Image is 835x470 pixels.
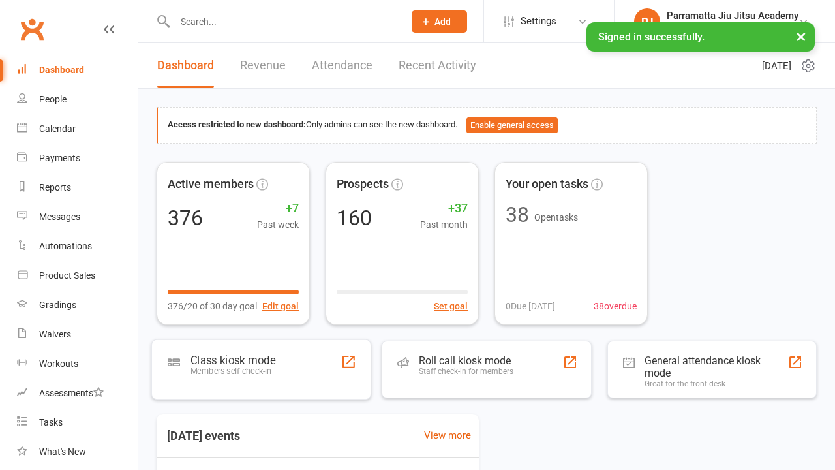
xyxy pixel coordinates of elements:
[17,290,138,320] a: Gradings
[645,354,788,379] div: General attendance kiosk mode
[39,417,63,428] div: Tasks
[190,353,275,366] div: Class kiosk mode
[594,299,637,313] span: 38 overdue
[17,85,138,114] a: People
[17,261,138,290] a: Product Sales
[312,43,372,88] a: Attendance
[257,217,299,232] span: Past week
[39,241,92,251] div: Automations
[337,208,372,228] div: 160
[667,10,798,22] div: Parramatta Jiu Jitsu Academy
[521,7,556,36] span: Settings
[16,13,48,46] a: Clubworx
[420,217,468,232] span: Past month
[337,175,389,194] span: Prospects
[257,199,299,218] span: +7
[434,299,468,313] button: Set goal
[399,43,476,88] a: Recent Activity
[17,349,138,379] a: Workouts
[240,43,286,88] a: Revenue
[39,123,76,134] div: Calendar
[789,22,813,50] button: ×
[17,320,138,349] a: Waivers
[419,367,513,376] div: Staff check-in for members
[598,31,705,43] span: Signed in successfully.
[168,208,203,228] div: 376
[17,202,138,232] a: Messages
[39,329,71,339] div: Waivers
[157,424,250,448] h3: [DATE] events
[424,428,471,443] a: View more
[39,300,76,310] div: Gradings
[17,408,138,437] a: Tasks
[17,55,138,85] a: Dashboard
[434,16,451,27] span: Add
[645,379,788,388] div: Great for the front desk
[39,182,71,193] div: Reports
[39,358,78,369] div: Workouts
[168,119,306,129] strong: Access restricted to new dashboard:
[17,114,138,144] a: Calendar
[634,8,660,35] div: PJ
[262,299,299,313] button: Edit goal
[39,446,86,457] div: What's New
[157,43,214,88] a: Dashboard
[190,366,275,376] div: Members self check-in
[168,175,254,194] span: Active members
[506,175,588,194] span: Your open tasks
[17,379,138,408] a: Assessments
[168,299,257,313] span: 376/20 of 30 day goal
[39,388,104,398] div: Assessments
[466,117,558,133] button: Enable general access
[39,153,80,163] div: Payments
[506,204,529,225] div: 38
[39,270,95,281] div: Product Sales
[39,211,80,222] div: Messages
[412,10,467,33] button: Add
[762,58,791,74] span: [DATE]
[534,212,578,223] span: Open tasks
[39,94,67,104] div: People
[17,144,138,173] a: Payments
[17,173,138,202] a: Reports
[17,437,138,467] a: What's New
[419,354,513,367] div: Roll call kiosk mode
[171,12,395,31] input: Search...
[506,299,555,313] span: 0 Due [DATE]
[17,232,138,261] a: Automations
[420,199,468,218] span: +37
[39,65,84,75] div: Dashboard
[667,22,798,33] div: Parramatta Jiu Jitsu Academy
[168,117,806,133] div: Only admins can see the new dashboard.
